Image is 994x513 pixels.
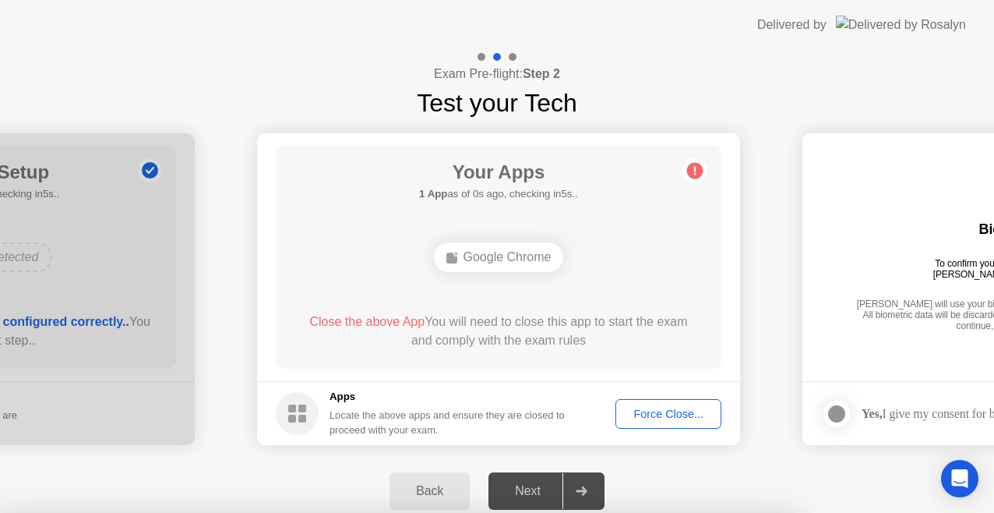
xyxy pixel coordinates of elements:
div: Google Chrome [434,242,564,272]
h5: Apps [330,389,566,405]
h4: Exam Pre-flight: [434,65,560,83]
h5: as of 0s ago, checking in5s.. [419,186,578,202]
strong: Yes, [862,407,882,420]
h1: Your Apps [419,158,578,186]
div: You will need to close this app to start the exam and comply with the exam rules [298,313,700,350]
div: Open Intercom Messenger [941,460,978,497]
div: Delivered by [757,16,827,34]
div: Locate the above apps and ensure they are closed to proceed with your exam. [330,408,566,437]
img: Delivered by Rosalyn [836,16,966,34]
div: Back [394,484,465,498]
span: Close the above App [309,315,425,328]
div: Next [493,484,562,498]
h1: Test your Tech [417,84,577,122]
div: Force Close... [621,408,716,420]
b: Step 2 [523,67,560,80]
b: 1 App [419,188,447,200]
